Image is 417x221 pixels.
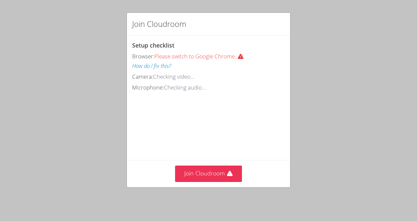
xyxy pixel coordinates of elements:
span: Microphone: [132,84,164,91]
span: Checking video... [153,73,194,80]
button: Join Cloudroom [175,166,242,182]
span: Browser: [132,52,154,60]
span: Setup checklist [132,41,174,49]
span: Camera: [132,73,153,80]
span: Checking audio... [164,84,206,91]
button: How do I fix this? [132,61,171,71]
span: Please switch to Google Chrome. [154,52,247,60]
h2: Join Cloudroom [132,18,186,30]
